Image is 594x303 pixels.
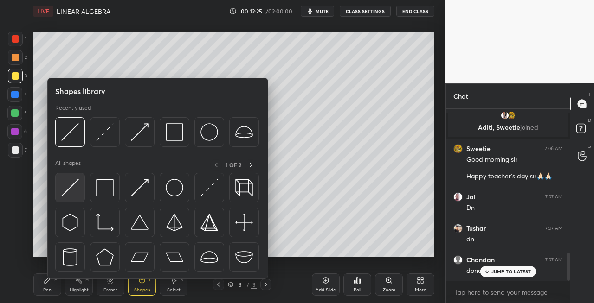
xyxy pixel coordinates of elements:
[149,278,152,282] div: L
[235,248,253,266] img: svg+xml;charset=utf-8,%3Csvg%20xmlns%3D%22http%3A%2F%2Fwww.w3.org%2F2000%2Fsvg%22%20width%3D%2238...
[166,214,183,231] img: svg+xml;charset=utf-8,%3Csvg%20xmlns%3D%22http%3A%2F%2Fwww.w3.org%2F2000%2Fsvg%22%20width%3D%2234...
[8,50,27,65] div: 2
[70,288,89,292] div: Highlight
[466,155,562,181] div: Good morning sir Happy teacher's day sir🙏🏻🙏🏻
[520,123,538,132] span: joined
[466,203,562,213] div: Dn
[57,7,110,16] h4: LINEAR ALGEBRA
[301,6,334,17] button: mute
[316,8,329,14] span: mute
[446,84,476,108] p: Chat
[588,117,591,124] p: D
[167,288,181,292] div: Select
[33,6,53,17] div: LIVE
[200,214,218,231] img: svg+xml;charset=utf-8,%3Csvg%20xmlns%3D%22http%3A%2F%2Fwww.w3.org%2F2000%2Fsvg%22%20width%3D%2234...
[43,288,52,292] div: Pen
[453,192,463,202] img: 3
[588,91,591,98] p: T
[96,214,114,231] img: svg+xml;charset=utf-8,%3Csvg%20xmlns%3D%22http%3A%2F%2Fwww.w3.org%2F2000%2Fsvg%22%20width%3D%2233...
[545,194,562,200] div: 7:07 AM
[500,111,510,120] img: aa16952dc8e944e3a09114db1205cc1f.jpg
[55,159,81,171] p: All shapes
[8,143,27,158] div: 7
[235,179,253,196] img: svg+xml;charset=utf-8,%3Csvg%20xmlns%3D%22http%3A%2F%2Fwww.w3.org%2F2000%2Fsvg%22%20width%3D%2235...
[235,282,245,287] div: 3
[96,248,114,266] img: svg+xml;charset=utf-8,%3Csvg%20xmlns%3D%22http%3A%2F%2Fwww.w3.org%2F2000%2Fsvg%22%20width%3D%2234...
[466,193,476,201] h6: Jai
[466,145,491,153] h6: Sweetie
[226,161,241,169] p: 1 OF 2
[166,248,183,266] img: svg+xml;charset=utf-8,%3Csvg%20xmlns%3D%22http%3A%2F%2Fwww.w3.org%2F2000%2Fsvg%22%20width%3D%2244...
[466,224,486,233] h6: Tushar
[415,288,426,292] div: More
[545,146,562,151] div: 7:06 AM
[545,226,562,231] div: 7:07 AM
[453,255,463,265] img: default.png
[7,87,27,102] div: 4
[446,109,570,281] div: grid
[316,288,336,292] div: Add Slide
[61,214,79,231] img: svg+xml;charset=utf-8,%3Csvg%20xmlns%3D%22http%3A%2F%2Fwww.w3.org%2F2000%2Fsvg%22%20width%3D%2230...
[507,111,516,120] img: 046c43c18f8244c9988eee54e3d23cd3.jpg
[181,278,183,282] div: S
[131,214,148,231] img: svg+xml;charset=utf-8,%3Csvg%20xmlns%3D%22http%3A%2F%2Fwww.w3.org%2F2000%2Fsvg%22%20width%3D%2238...
[454,124,562,131] p: Aditi, Sweetie
[103,288,117,292] div: Eraser
[85,278,89,282] div: H
[54,278,57,282] div: P
[235,214,253,231] img: svg+xml;charset=utf-8,%3Csvg%20xmlns%3D%22http%3A%2F%2Fwww.w3.org%2F2000%2Fsvg%22%20width%3D%2240...
[8,69,27,83] div: 3
[166,123,183,141] img: svg+xml;charset=utf-8,%3Csvg%20xmlns%3D%22http%3A%2F%2Fwww.w3.org%2F2000%2Fsvg%22%20width%3D%2234...
[383,288,395,292] div: Zoom
[96,123,114,141] img: svg+xml;charset=utf-8,%3Csvg%20xmlns%3D%22http%3A%2F%2Fwww.w3.org%2F2000%2Fsvg%22%20width%3D%2230...
[396,6,434,17] button: End Class
[131,123,148,141] img: svg+xml;charset=utf-8,%3Csvg%20xmlns%3D%22http%3A%2F%2Fwww.w3.org%2F2000%2Fsvg%22%20width%3D%2230...
[588,143,591,150] p: G
[466,235,562,244] div: dn
[96,179,114,196] img: svg+xml;charset=utf-8,%3Csvg%20xmlns%3D%22http%3A%2F%2Fwww.w3.org%2F2000%2Fsvg%22%20width%3D%2234...
[131,179,148,196] img: svg+xml;charset=utf-8,%3Csvg%20xmlns%3D%22http%3A%2F%2Fwww.w3.org%2F2000%2Fsvg%22%20width%3D%2230...
[340,6,391,17] button: CLASS SETTINGS
[200,179,218,196] img: svg+xml;charset=utf-8,%3Csvg%20xmlns%3D%22http%3A%2F%2Fwww.w3.org%2F2000%2Fsvg%22%20width%3D%2230...
[61,179,79,196] img: svg+xml;charset=utf-8,%3Csvg%20xmlns%3D%22http%3A%2F%2Fwww.w3.org%2F2000%2Fsvg%22%20width%3D%2230...
[200,248,218,266] img: svg+xml;charset=utf-8,%3Csvg%20xmlns%3D%22http%3A%2F%2Fwww.w3.org%2F2000%2Fsvg%22%20width%3D%2238...
[235,123,253,141] img: svg+xml;charset=utf-8,%3Csvg%20xmlns%3D%22http%3A%2F%2Fwww.w3.org%2F2000%2Fsvg%22%20width%3D%2238...
[246,282,249,287] div: /
[134,288,150,292] div: Shapes
[8,32,26,46] div: 1
[131,248,148,266] img: svg+xml;charset=utf-8,%3Csvg%20xmlns%3D%22http%3A%2F%2Fwww.w3.org%2F2000%2Fsvg%22%20width%3D%2244...
[453,144,463,153] img: 046c43c18f8244c9988eee54e3d23cd3.jpg
[466,256,495,264] h6: Chandan
[200,123,218,141] img: svg+xml;charset=utf-8,%3Csvg%20xmlns%3D%22http%3A%2F%2Fwww.w3.org%2F2000%2Fsvg%22%20width%3D%2236...
[491,269,531,274] p: JUMP TO LATEST
[55,104,91,112] p: Recently used
[354,288,361,292] div: Poll
[55,86,105,97] h5: Shapes library
[61,123,79,141] img: svg+xml;charset=utf-8,%3Csvg%20xmlns%3D%22http%3A%2F%2Fwww.w3.org%2F2000%2Fsvg%22%20width%3D%2230...
[7,106,27,120] div: 5
[61,248,79,266] img: svg+xml;charset=utf-8,%3Csvg%20xmlns%3D%22http%3A%2F%2Fwww.w3.org%2F2000%2Fsvg%22%20width%3D%2228...
[466,266,562,276] div: done
[7,124,27,139] div: 6
[545,257,562,263] div: 7:07 AM
[166,179,183,196] img: svg+xml;charset=utf-8,%3Csvg%20xmlns%3D%22http%3A%2F%2Fwww.w3.org%2F2000%2Fsvg%22%20width%3D%2236...
[251,280,257,289] div: 3
[453,224,463,233] img: e6562bcd88bb49b7ad668546b10fd35c.jpg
